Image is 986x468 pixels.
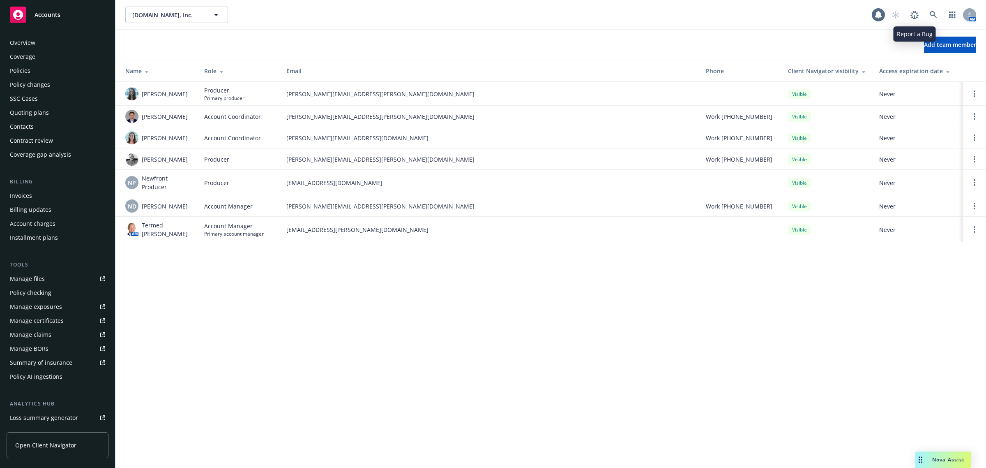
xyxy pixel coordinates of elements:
[788,67,866,75] div: Client Navigator visibility
[286,67,693,75] div: Email
[142,174,191,191] span: Newfront Producer
[15,441,76,449] span: Open Client Navigator
[204,222,264,230] span: Account Manager
[706,112,772,121] span: Work [PHONE_NUMBER]
[7,92,108,105] a: SSC Cases
[970,111,979,121] a: Open options
[125,223,138,236] img: photo
[932,456,965,463] span: Nova Assist
[10,92,38,105] div: SSC Cases
[706,202,772,211] span: Work [PHONE_NUMBER]
[706,67,775,75] div: Phone
[10,78,50,91] div: Policy changes
[879,112,956,121] span: Never
[10,217,55,230] div: Account charges
[125,131,138,144] img: photo
[125,153,138,166] img: photo
[970,89,979,99] a: Open options
[879,67,956,75] div: Access expiration date
[924,41,976,49] span: Add team member
[286,178,693,187] span: [EMAIL_ADDRESS][DOMAIN_NAME]
[286,112,693,121] span: [PERSON_NAME][EMAIL_ADDRESS][PERSON_NAME][DOMAIN_NAME]
[788,133,811,143] div: Visible
[10,272,45,285] div: Manage files
[7,106,108,119] a: Quoting plans
[142,202,188,211] span: [PERSON_NAME]
[125,7,228,23] button: [DOMAIN_NAME], Inc.
[10,106,49,119] div: Quoting plans
[7,300,108,313] a: Manage exposures
[7,64,108,77] a: Policies
[7,411,108,424] a: Loss summary generator
[128,178,136,187] span: NP
[142,221,191,238] span: Termed - [PERSON_NAME]
[286,90,693,98] span: [PERSON_NAME][EMAIL_ADDRESS][PERSON_NAME][DOMAIN_NAME]
[879,225,956,234] span: Never
[788,201,811,211] div: Visible
[10,120,34,133] div: Contacts
[7,231,108,244] a: Installment plans
[286,134,693,142] span: [PERSON_NAME][EMAIL_ADDRESS][DOMAIN_NAME]
[128,202,136,211] span: ND
[7,78,108,91] a: Policy changes
[879,90,956,98] span: Never
[7,286,108,299] a: Policy checking
[204,86,244,95] span: Producer
[10,134,53,147] div: Contract review
[879,178,956,187] span: Never
[204,230,264,237] span: Primary account manager
[879,155,956,164] span: Never
[706,134,772,142] span: Work [PHONE_NUMBER]
[10,64,30,77] div: Policies
[10,314,64,327] div: Manage certificates
[7,356,108,369] a: Summary of insurance
[7,342,108,355] a: Manage BORs
[925,7,942,23] a: Search
[970,201,979,211] a: Open options
[204,155,229,164] span: Producer
[7,36,108,49] a: Overview
[915,452,926,468] div: Drag to move
[788,89,811,99] div: Visible
[944,7,961,23] a: Switch app
[970,133,979,143] a: Open options
[204,67,273,75] div: Role
[10,370,62,383] div: Policy AI ingestions
[10,189,32,202] div: Invoices
[10,342,48,355] div: Manage BORs
[204,202,253,211] span: Account Manager
[915,452,971,468] button: Nova Assist
[706,155,772,164] span: Work [PHONE_NUMBER]
[286,155,693,164] span: [PERSON_NAME][EMAIL_ADDRESS][PERSON_NAME][DOMAIN_NAME]
[204,95,244,102] span: Primary producer
[10,300,62,313] div: Manage exposures
[204,112,261,121] span: Account Coordinator
[788,178,811,188] div: Visible
[970,178,979,188] a: Open options
[35,12,60,18] span: Accounts
[788,154,811,164] div: Visible
[132,11,203,19] span: [DOMAIN_NAME], Inc.
[7,120,108,133] a: Contacts
[906,7,923,23] a: Report a Bug
[125,67,191,75] div: Name
[142,134,188,142] span: [PERSON_NAME]
[286,225,693,234] span: [EMAIL_ADDRESS][PERSON_NAME][DOMAIN_NAME]
[788,225,811,235] div: Visible
[7,328,108,341] a: Manage claims
[879,134,956,142] span: Never
[7,203,108,216] a: Billing updates
[142,90,188,98] span: [PERSON_NAME]
[7,148,108,161] a: Coverage gap analysis
[7,370,108,383] a: Policy AI ingestions
[7,3,108,26] a: Accounts
[788,111,811,122] div: Visible
[10,286,51,299] div: Policy checking
[7,189,108,202] a: Invoices
[10,36,35,49] div: Overview
[7,134,108,147] a: Contract review
[879,202,956,211] span: Never
[10,203,51,216] div: Billing updates
[7,178,108,186] div: Billing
